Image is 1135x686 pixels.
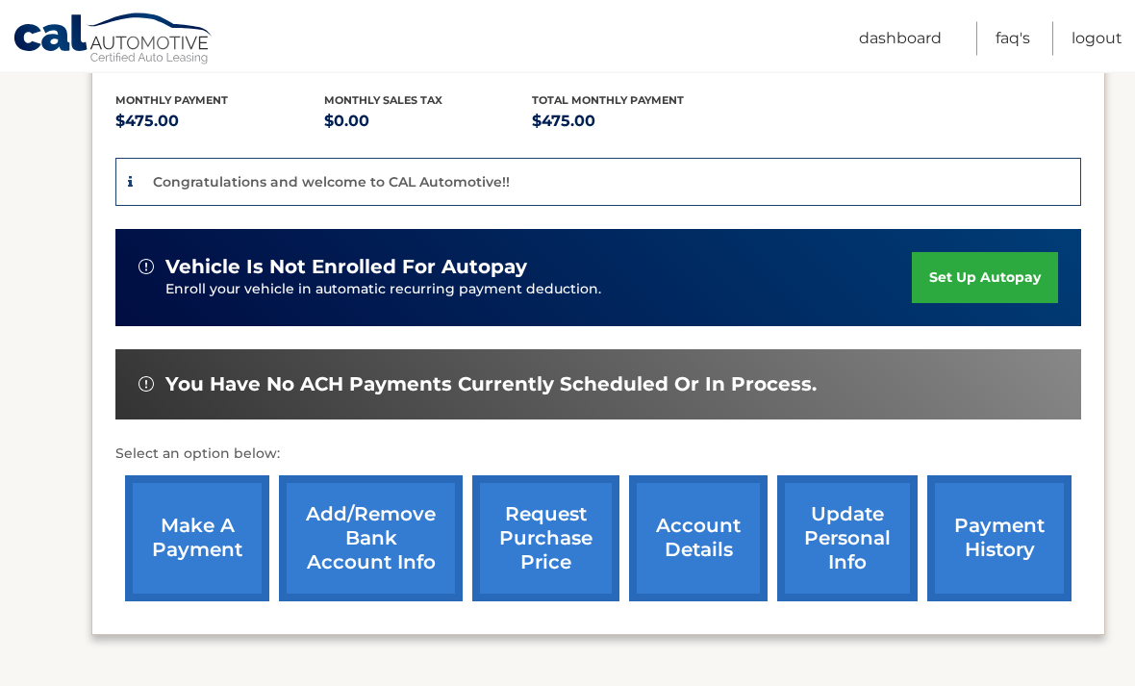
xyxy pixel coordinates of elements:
[13,13,214,68] a: Cal Automotive
[139,377,154,393] img: alert-white.svg
[115,444,1081,467] p: Select an option below:
[125,476,269,602] a: make a payment
[777,476,918,602] a: update personal info
[859,22,942,56] a: Dashboard
[912,253,1058,304] a: set up autopay
[279,476,463,602] a: Add/Remove bank account info
[165,373,817,397] span: You have no ACH payments currently scheduled or in process.
[532,109,741,136] p: $475.00
[115,109,324,136] p: $475.00
[629,476,768,602] a: account details
[153,174,510,191] p: Congratulations and welcome to CAL Automotive!!
[165,280,912,301] p: Enroll your vehicle in automatic recurring payment deduction.
[324,109,533,136] p: $0.00
[139,260,154,275] img: alert-white.svg
[996,22,1030,56] a: FAQ's
[1072,22,1122,56] a: Logout
[165,256,527,280] span: vehicle is not enrolled for autopay
[532,94,684,108] span: Total Monthly Payment
[115,94,228,108] span: Monthly Payment
[324,94,442,108] span: Monthly sales Tax
[472,476,619,602] a: request purchase price
[927,476,1072,602] a: payment history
